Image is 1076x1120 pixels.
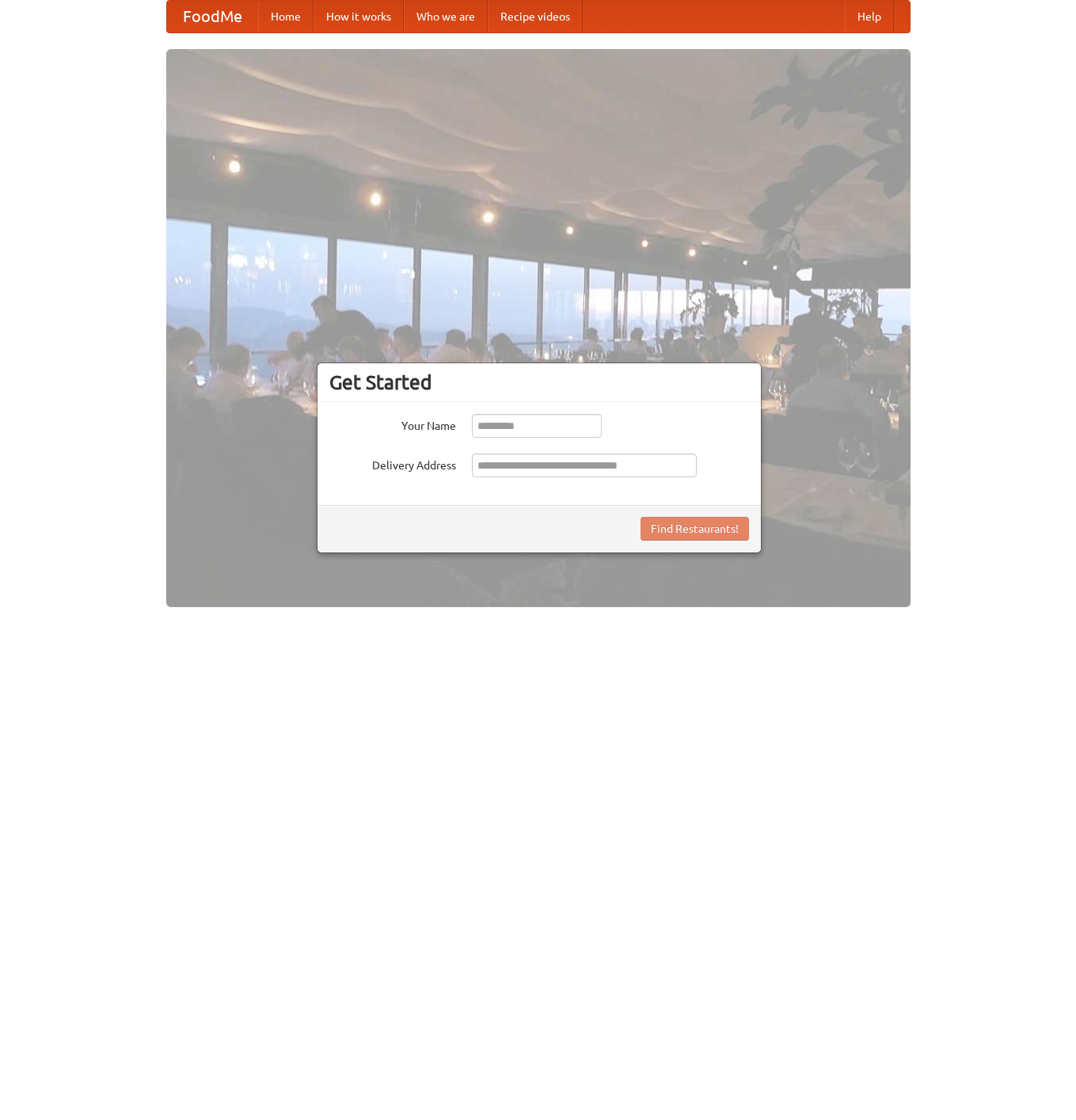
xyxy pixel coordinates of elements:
[258,1,314,32] a: Home
[167,1,258,32] a: FoodMe
[641,517,749,541] button: Find Restaurants!
[329,414,456,434] label: Your Name
[329,454,456,473] label: Delivery Address
[488,1,583,32] a: Recipe videos
[314,1,404,32] a: How it works
[845,1,894,32] a: Help
[404,1,488,32] a: Who we are
[329,370,749,394] h3: Get Started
